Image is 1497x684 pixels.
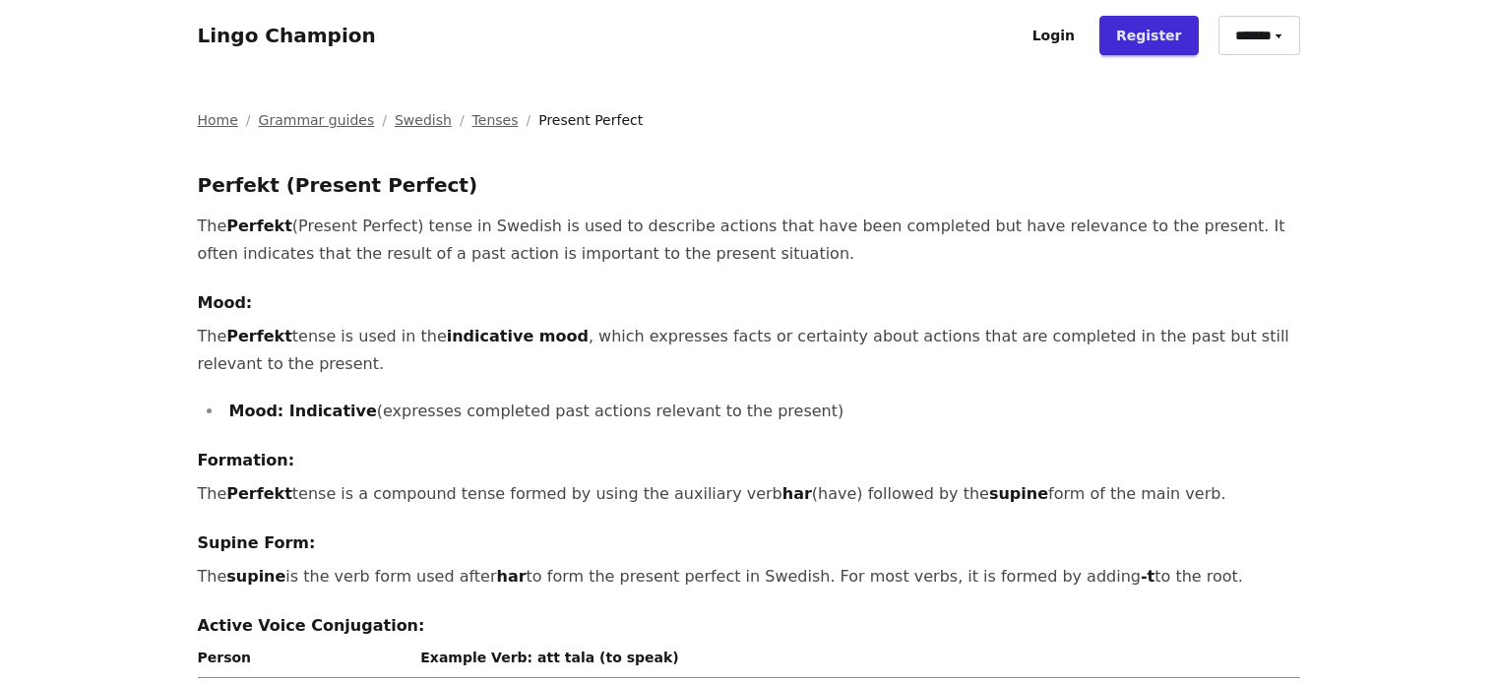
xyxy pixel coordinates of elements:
a: Login [1016,16,1092,55]
p: The is the verb form used after to form the present perfect in Swedish. For most verbs, it is for... [198,563,1300,591]
strong: Mood: Indicative [229,402,377,420]
span: / [246,110,251,130]
a: Lingo Champion [198,24,376,47]
a: Register [1099,16,1199,55]
a: Home [198,110,238,130]
strong: -t [1141,567,1154,586]
a: Grammar guides [259,110,375,130]
h3: Perfekt (Present Perfect) [198,169,1300,201]
strong: supine [989,484,1048,503]
strong: supine [226,567,285,586]
span: / [460,110,465,130]
li: (expresses completed past actions relevant to the present) [223,398,1300,425]
span: / [526,110,530,130]
h4: Formation: [198,449,1300,472]
th: Example Verb: att tala (to speak) [412,646,1299,678]
strong: Perfekt [226,484,292,503]
span: Present Perfect [538,110,643,130]
h4: Mood: [198,291,1300,315]
p: The tense is a compound tense formed by using the auxiliary verb (have) followed by the form of t... [198,480,1300,508]
span: / [382,110,387,130]
h4: Supine Form: [198,531,1300,555]
a: Tenses [472,110,519,130]
strong: Perfekt [226,327,292,345]
strong: har [782,484,812,503]
nav: Breadcrumb [198,110,1300,130]
h4: Active Voice Conjugation: [198,614,1300,638]
p: The tense is used in the , which expresses facts or certainty about actions that are completed in... [198,323,1300,378]
a: Swedish [395,110,452,130]
strong: har [497,567,527,586]
strong: Perfekt [226,217,292,235]
p: The (Present Perfect) tense in Swedish is used to describe actions that have been completed but h... [198,213,1300,268]
strong: indicative mood [447,327,589,345]
th: Person [198,646,413,678]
